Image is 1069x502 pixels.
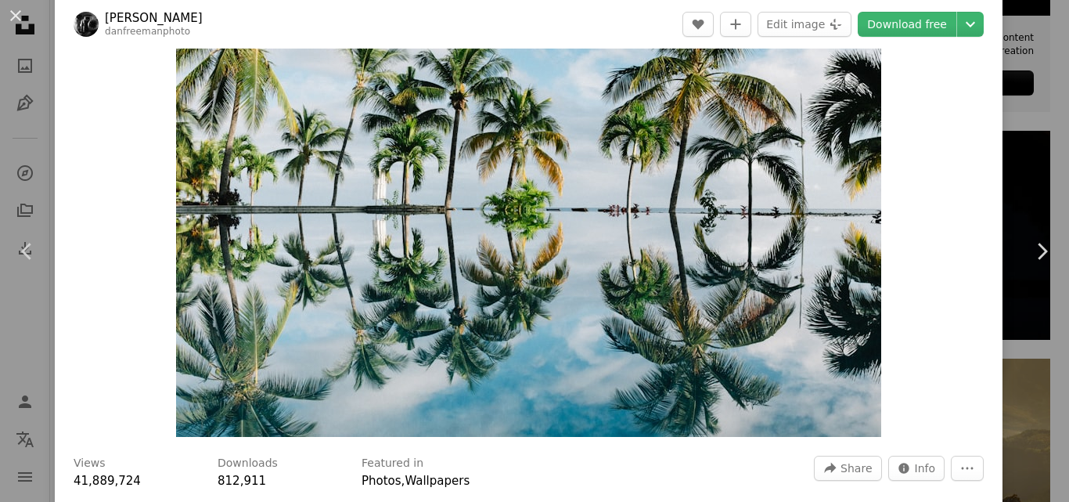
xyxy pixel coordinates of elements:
[1014,176,1069,327] a: Next
[957,12,984,37] button: Choose download size
[888,456,945,481] button: Stats about this image
[814,456,881,481] button: Share this image
[362,474,401,488] a: Photos
[915,457,936,480] span: Info
[105,26,190,37] a: danfreemanphoto
[105,10,203,26] a: [PERSON_NAME]
[405,474,470,488] a: Wallpapers
[758,12,851,37] button: Edit image
[74,474,141,488] span: 41,889,724
[74,12,99,37] img: Go to Dan Freeman's profile
[682,12,714,37] button: Like
[74,456,106,471] h3: Views
[362,456,423,471] h3: Featured in
[720,12,751,37] button: Add to Collection
[218,474,266,488] span: 812,911
[840,457,872,480] span: Share
[218,456,278,471] h3: Downloads
[401,474,405,488] span: ,
[858,12,956,37] a: Download free
[951,456,984,481] button: More Actions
